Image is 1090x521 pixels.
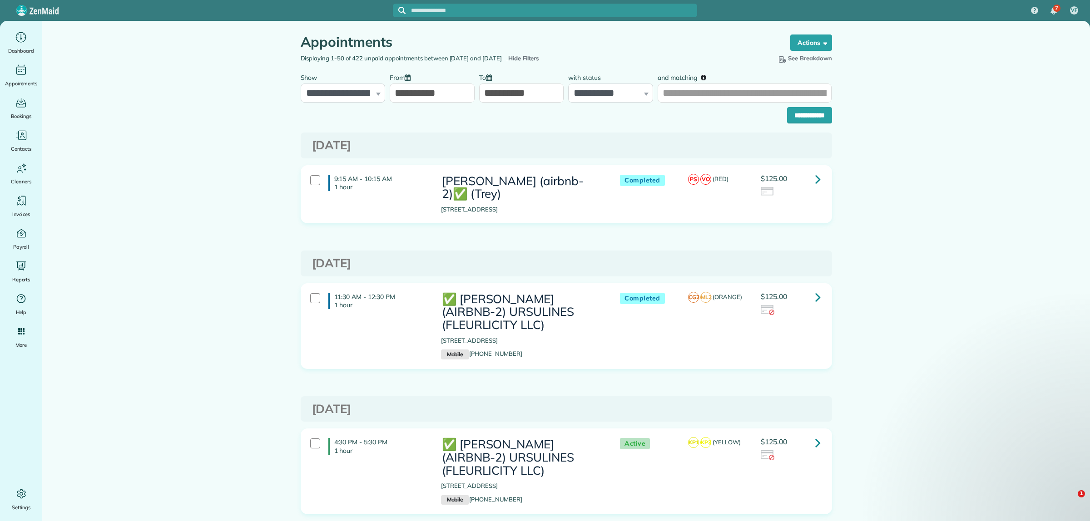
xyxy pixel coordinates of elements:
[4,95,39,121] a: Bookings
[4,487,39,512] a: Settings
[441,438,602,477] h3: ✅ [PERSON_NAME] (AIRBNB-2) URSULINES (FLEURLICITY LLC)
[1055,5,1058,12] span: 7
[688,437,699,448] span: KP1
[777,54,832,63] button: See Breakdown
[312,139,821,152] h3: [DATE]
[441,495,469,505] small: Mobile
[508,54,540,63] span: Hide Filters
[328,293,427,309] h4: 11:30 AM - 12:30 PM
[4,30,39,55] a: Dashboard
[4,226,39,251] a: Payroll
[12,210,30,219] span: Invoices
[441,336,602,345] p: [STREET_ADDRESS]
[761,450,774,460] img: icon_credit_card_error-4c43363d12166ffd3a7ed517d2e3e300ab40f6843729176f40abd5d596a59f93.png
[4,161,39,186] a: Cleaners
[700,292,711,303] span: ML2
[441,175,602,201] h3: [PERSON_NAME] (airbnb-2)✅ (Trey)
[688,174,699,185] span: PS
[334,447,427,455] p: 1 hour
[4,291,39,317] a: Help
[1078,490,1085,497] span: 1
[8,46,34,55] span: Dashboard
[441,482,602,491] p: [STREET_ADDRESS]
[713,175,728,182] span: (RED)
[11,112,32,121] span: Bookings
[334,301,427,309] p: 1 hour
[713,293,742,300] span: (ORANGE)
[11,177,31,186] span: Cleaners
[4,259,39,284] a: Reports
[700,437,711,448] span: KP3
[11,144,31,153] span: Contacts
[713,438,741,446] span: (YELLOW)
[12,503,31,512] span: Settings
[441,205,602,214] p: [STREET_ADDRESS]
[1044,1,1063,21] div: 7 unread notifications
[398,7,406,14] svg: Focus search
[761,292,787,301] span: $125.00
[1071,7,1077,14] span: VF
[620,438,650,449] span: Active
[700,174,711,185] span: VO
[658,69,713,85] label: and matching
[13,242,30,251] span: Payroll
[4,193,39,219] a: Invoices
[620,293,665,304] span: Completed
[761,437,787,446] span: $125.00
[4,128,39,153] a: Contacts
[441,496,522,503] a: Mobile[PHONE_NUMBER]
[312,403,821,416] h3: [DATE]
[301,34,773,49] h1: Appointments
[390,69,415,85] label: From
[479,69,496,85] label: To
[790,34,832,51] button: Actions
[294,54,566,63] div: Displaying 1-50 of 422 unpaid appointments between [DATE] and [DATE]
[761,187,774,197] img: icon_credit_card_neutral-3d9a980bd25ce6dbb0f2033d7200983694762465c175678fcbc2d8f4bc43548e.png
[1059,490,1081,512] iframe: Intercom live chat
[15,340,27,349] span: More
[620,175,665,186] span: Completed
[393,7,406,14] button: Focus search
[761,174,787,183] span: $125.00
[5,79,38,88] span: Appointments
[688,292,699,303] span: CG2
[328,175,427,191] h4: 9:15 AM - 10:15 AM
[761,305,774,315] img: icon_credit_card_error-4c43363d12166ffd3a7ed517d2e3e300ab40f6843729176f40abd5d596a59f93.png
[334,183,427,191] p: 1 hour
[328,438,427,454] h4: 4:30 PM - 5:30 PM
[441,293,602,332] h3: ✅ [PERSON_NAME] (AIRBNB-2) URSULINES (FLEURLICITY LLC)
[16,308,27,317] span: Help
[441,350,522,357] a: Mobile[PHONE_NUMBER]
[506,54,540,62] a: Hide Filters
[312,257,821,270] h3: [DATE]
[4,63,39,88] a: Appointments
[441,349,469,359] small: Mobile
[12,275,30,284] span: Reports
